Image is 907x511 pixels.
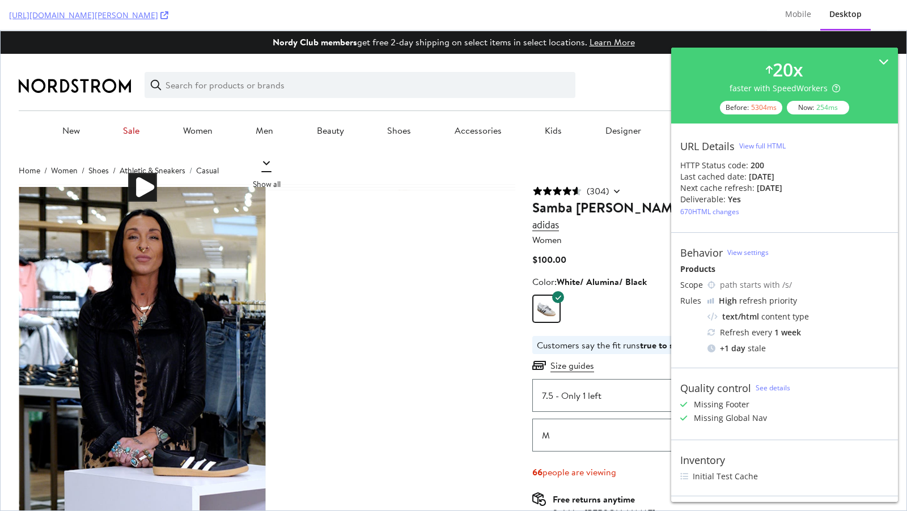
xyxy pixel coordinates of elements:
[537,265,555,292] img: White/ Alumina/ Black
[532,305,726,323] span: .
[550,328,594,342] button: Size guides
[544,95,561,106] button: Kids
[785,8,811,20] div: Mobile
[707,343,889,354] div: stale
[183,95,212,106] button: Women
[874,47,888,61] a: 0
[161,42,574,66] input: Search for products or brands
[552,462,659,475] div: Free returns anytime
[541,358,553,372] span: 7.5
[719,295,737,306] div: High
[680,207,739,216] div: 670 HTML changes
[532,435,542,448] strong: 66
[680,279,703,291] div: Scope
[536,308,639,321] span: Customers say the fit runs
[707,327,889,338] div: Refresh every
[680,205,739,219] button: 670HTML changes
[680,454,725,466] div: Inventory
[532,203,561,215] span: Women
[730,83,840,94] div: faster with SpeedWorkers
[316,95,344,106] button: Beauty
[541,398,549,411] span: M
[680,171,747,182] div: Last cached date:
[552,476,655,488] div: Sold by [PERSON_NAME]
[680,382,751,394] div: Quality control
[680,140,735,152] div: URL Details
[680,182,755,194] div: Next cache refresh:
[816,103,838,112] div: 254 ms
[684,95,707,106] button: Home
[720,101,782,114] div: Before:
[532,168,807,186] h1: Samba [PERSON_NAME] (Women)
[728,194,741,205] div: Yes
[18,48,130,62] figure: Nordstrom Logo
[722,311,759,322] div: text/html
[680,263,889,275] div: Products
[773,57,803,83] div: 20 x
[248,124,283,160] button: Show all
[720,343,745,354] div: + 1 day
[555,358,601,372] span: - Only 1 left
[532,188,558,201] a: adidas
[532,156,582,165] span: Rated 4.6 out of 5 stars.
[532,154,608,167] button: Rated 4.6 out of 5 stars.(304)
[532,388,807,421] div: dropdown
[707,298,714,304] img: cRr4yx4cyByr8BeLxltRlzBPIAAAAAElFTkSuQmCC
[720,279,889,291] div: path starts with /s/
[829,8,862,20] div: Desktop
[739,141,786,151] div: View full HTML
[272,5,357,18] strong: Nordy Club members
[874,53,888,66] span: 0
[387,95,410,106] button: Shoes
[639,308,684,321] strong: true to size
[727,248,769,257] a: View settings
[18,48,130,63] a: Nordstrom Logo
[532,245,646,257] span: Color:
[757,182,782,194] div: [DATE]
[680,194,726,205] div: Deliverable:
[768,53,847,66] span: [GEOGRAPHIC_DATA]
[814,95,844,106] button: Explore
[751,103,777,112] div: 5304 ms
[9,10,168,21] a: [URL][DOMAIN_NAME][PERSON_NAME]
[532,348,807,381] div: dropdown
[787,101,849,114] div: Now:
[556,245,646,257] strong: White/ Alumina/ Black
[680,471,889,482] li: Initial Test Cache
[719,295,797,306] div: refresh priority
[749,171,774,182] div: [DATE]
[698,48,722,59] b: Sign In
[680,295,703,306] div: Rules
[18,95,888,120] nav: Site Navigation
[694,412,767,424] div: Missing Global Nav
[62,95,79,106] button: New
[255,95,273,106] button: Men
[122,95,139,106] button: Sale
[774,327,801,338] div: 1 week
[680,160,889,171] div: HTTP Status code:
[751,95,771,106] button: Gifts
[454,95,501,106] button: Accessories
[605,95,641,106] button: Designer
[532,435,616,448] span: people are viewing
[739,137,786,155] button: View full HTML
[144,41,575,67] form: Search
[586,154,608,167] span: (304)
[874,47,888,61] svg: Shopping Bag
[680,246,723,259] div: Behavior
[756,383,790,393] a: See details
[751,160,764,171] strong: 200
[532,187,558,201] span: adidas
[532,223,566,235] span: $100.00
[694,399,749,410] div: Missing Footer
[272,5,587,18] span: get free 2-day shipping on select items in select locations.
[252,148,280,159] span: Show all
[707,311,889,322] div: content type
[589,5,634,18] a: Learn More
[768,41,803,53] span: Your Store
